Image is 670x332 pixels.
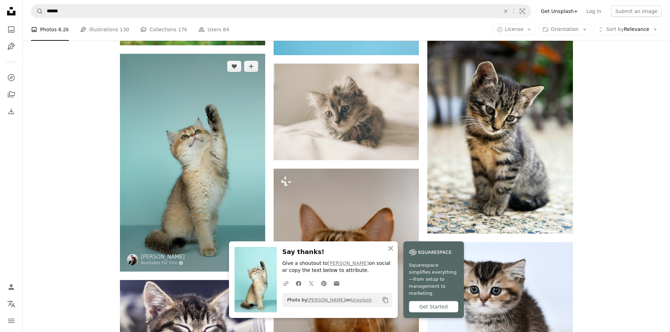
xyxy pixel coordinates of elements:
[274,109,419,115] a: close up photo of kitten lying on white textile
[4,4,18,20] a: Home — Unsplash
[582,6,605,17] a: Log in
[4,104,18,118] a: Download History
[409,247,451,258] img: file-1747939142011-51e5cc87e3c9
[330,276,343,290] a: Share over email
[538,24,591,35] button: Orientation
[120,26,129,33] span: 130
[4,314,18,328] button: Menu
[140,18,187,41] a: Collections 17k
[120,54,265,272] img: white and brown long fur cat
[4,87,18,102] a: Collections
[31,4,531,18] form: Find visuals sitewide
[427,134,573,140] a: brown tabby kitten sitting on floor
[409,262,458,297] span: Squarespace simplifies everything—from setup to management to marketing.
[307,297,345,302] a: [PERSON_NAME]
[178,26,187,33] span: 17k
[318,276,330,290] a: Share on Pinterest
[611,6,662,17] button: Submit an image
[351,297,372,302] a: Unsplash
[505,26,524,32] span: License
[4,280,18,294] a: Log in / Sign up
[328,260,369,266] a: [PERSON_NAME]
[4,39,18,53] a: Illustrations
[427,40,573,234] img: brown tabby kitten sitting on floor
[141,260,185,266] a: Available for hire
[31,5,43,18] button: Search Unsplash
[127,254,138,265] img: Go to Alvan Nee's profile
[120,159,265,165] a: white and brown long fur cat
[403,241,464,318] a: Squarespace simplifies everything—from setup to management to marketing.Get Started
[274,64,419,160] img: close up photo of kitten lying on white textile
[227,61,241,72] button: Like
[606,26,624,32] span: Sort by
[120,325,265,331] a: close-up photo of gray tabby cat
[141,253,185,260] a: [PERSON_NAME]
[594,24,662,35] button: Sort byRelevance
[514,5,531,18] button: Visual search
[4,22,18,37] a: Photos
[198,18,229,41] a: Users 84
[4,297,18,311] button: Language
[305,276,318,290] a: Share on Twitter
[498,5,513,18] button: Clear
[223,26,229,33] span: 84
[409,301,458,312] div: Get Started
[551,26,579,32] span: Orientation
[537,6,582,17] a: Get Unsplash+
[379,294,391,306] button: Copy to clipboard
[427,311,573,318] a: brown and black cat on white background
[80,18,129,41] a: Illustrations 130
[292,276,305,290] a: Share on Facebook
[244,61,258,72] button: Add to Collection
[4,71,18,85] a: Explore
[284,294,372,306] span: Photo by on
[493,24,536,35] button: License
[282,247,392,257] h3: Say thanks!
[606,26,649,33] span: Relevance
[282,260,392,274] p: Give a shoutout to on social or copy the text below to attribute.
